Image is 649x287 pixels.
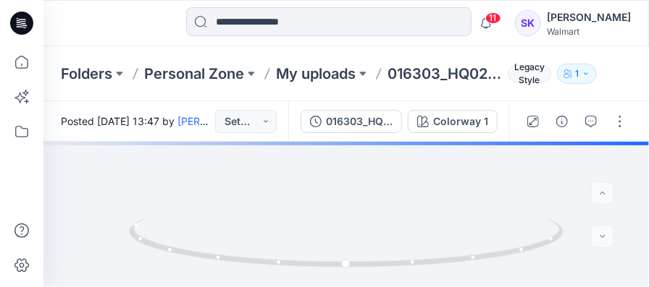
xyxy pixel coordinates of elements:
button: 1 [557,64,597,84]
div: Colorway 1 [433,113,488,129]
span: 11 [485,12,501,24]
a: Folders [61,64,112,84]
a: [PERSON_NAME] [177,115,259,127]
div: [PERSON_NAME] [547,9,631,26]
span: Posted [DATE] 13:47 by [61,113,215,129]
a: My uploads [276,64,356,84]
a: Personal Zone [144,64,244,84]
div: SK [515,10,541,36]
button: Colorway 1 [408,110,498,133]
p: 016303_HQ022719_GV_TT SL BUTTON FRONT JUMPSUIT [388,64,502,84]
span: Legacy Style [508,65,551,82]
img: eyJhbGciOiJIUzI1NiIsImtpZCI6IjAiLCJzbHQiOiJzZXMiLCJ0eXAiOiJKV1QifQ.eyJkYXRhIjp7InR5cGUiOiJzdG9yYW... [170,38,523,287]
button: Details [550,110,574,133]
button: 016303_HQ022719_GV_TT SL BUTTON FRONT JUMPSUIT [301,110,402,133]
button: Legacy Style [502,64,551,84]
p: 1 [575,66,579,82]
div: 016303_HQ022719_GV_TT SL BUTTON FRONT JUMPSUIT [326,113,393,129]
div: Walmart [547,26,631,37]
